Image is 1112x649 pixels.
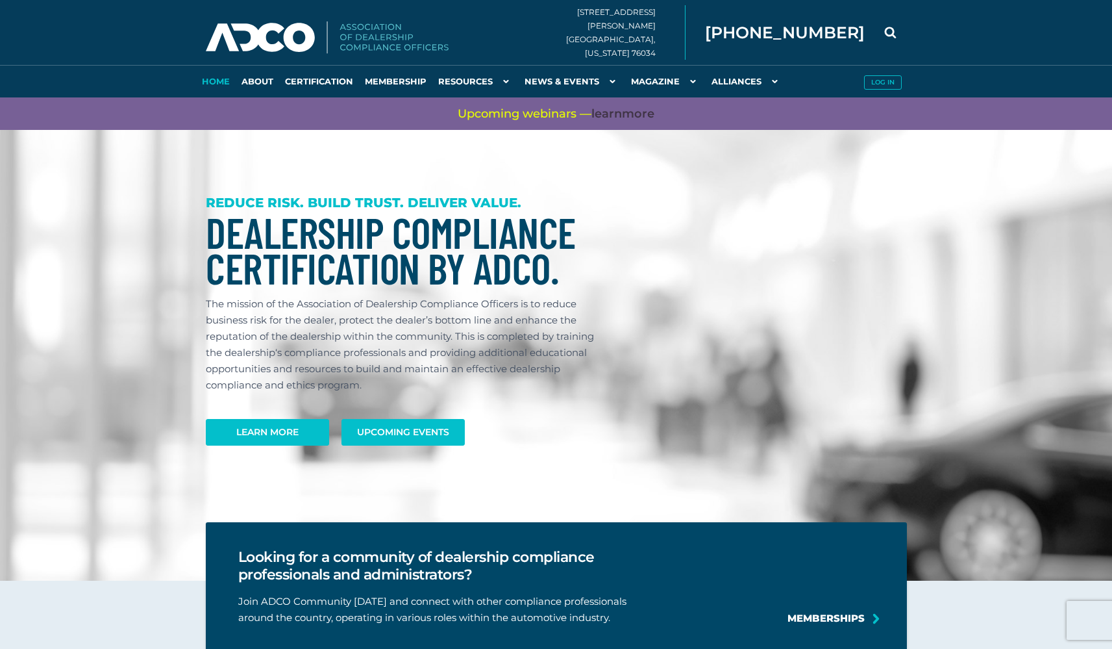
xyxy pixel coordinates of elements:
[591,107,622,121] span: learn
[206,296,607,393] p: The mission of the Association of Dealership Compliance Officers is to reduce business risk for t...
[519,65,625,97] a: News & Events
[196,65,236,97] a: Home
[591,106,654,122] a: learnmore
[206,419,329,446] a: Learn More
[705,25,865,41] span: [PHONE_NUMBER]
[341,419,465,446] a: Upcoming Events
[359,65,432,97] a: Membership
[236,65,279,97] a: About
[206,21,449,54] img: Association of Dealership Compliance Officers logo
[787,610,865,626] a: Memberships
[279,65,359,97] a: Certification
[238,593,673,626] p: Join ADCO Community [DATE] and connect with other compliance professionals around the country, op...
[458,106,654,122] span: Upcoming webinars —
[432,65,519,97] a: Resources
[206,214,607,286] h1: Dealership Compliance Certification by ADCO.
[625,65,706,97] a: Magazine
[864,75,902,90] button: Log in
[706,65,787,97] a: Alliances
[206,195,607,211] h3: REDUCE RISK. BUILD TRUST. DELIVER VALUE.
[566,5,686,60] div: [STREET_ADDRESS][PERSON_NAME] [GEOGRAPHIC_DATA], [US_STATE] 76034
[858,65,907,97] a: Log in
